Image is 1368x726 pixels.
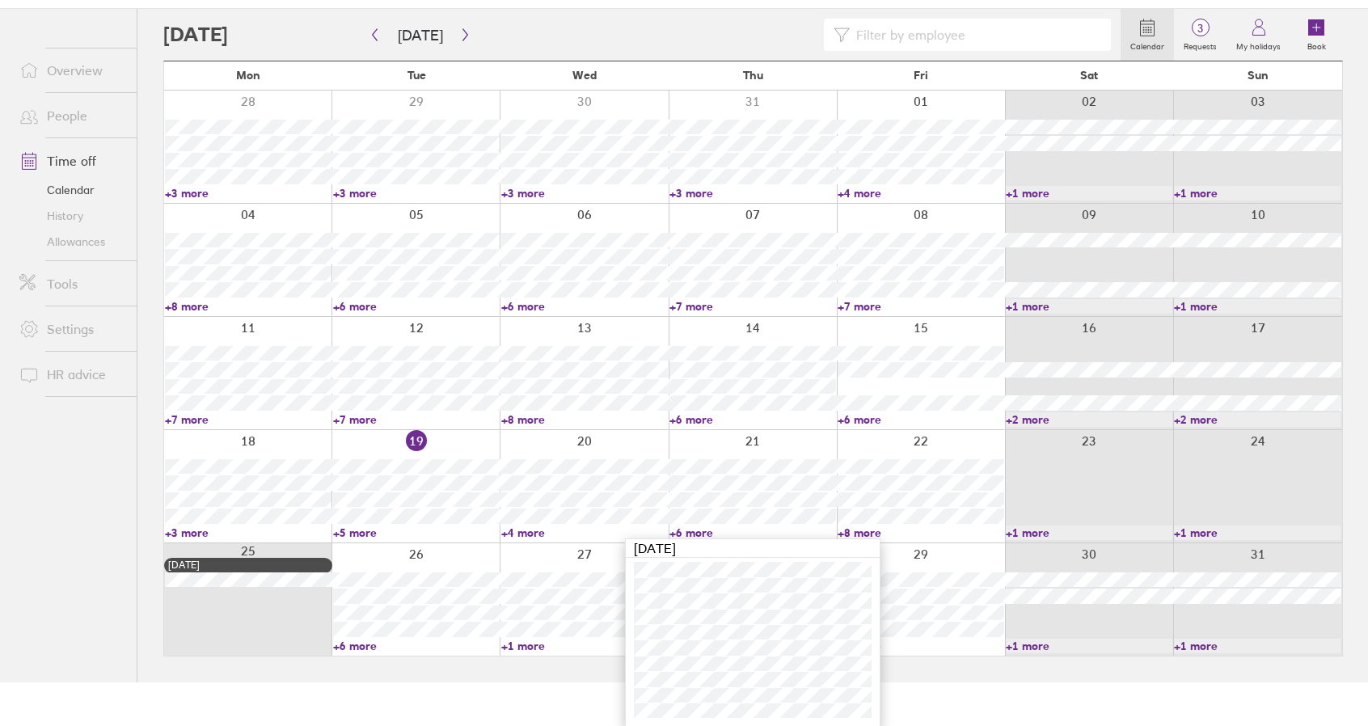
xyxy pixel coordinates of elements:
a: +3 more [165,526,331,540]
a: History [6,203,137,229]
span: Wed [572,69,597,82]
a: Calendar [6,177,137,203]
label: My holidays [1227,37,1290,52]
a: +3 more [501,186,668,200]
span: Fri [914,69,928,82]
a: Book [1290,9,1342,61]
a: +5 more [333,526,500,540]
a: +2 more [1006,412,1172,427]
a: +4 more [501,526,668,540]
a: +1 more [1174,299,1341,314]
span: Sun [1248,69,1269,82]
a: +6 more [333,639,500,653]
label: Calendar [1121,37,1174,52]
a: +1 more [1174,526,1341,540]
a: 3Requests [1174,9,1227,61]
label: Book [1298,37,1336,52]
a: +6 more [501,299,668,314]
label: Requests [1174,37,1227,52]
a: +7 more [165,412,331,427]
a: +8 more [501,412,668,427]
button: [DATE] [385,22,456,49]
div: [DATE] [168,559,328,571]
span: Tue [407,69,426,82]
a: +3 more [838,639,1004,653]
a: +1 more [1006,639,1172,653]
a: Time off [6,145,137,177]
a: +1 more [1006,526,1172,540]
a: +3 more [165,186,331,200]
a: +1 more [1006,186,1172,200]
a: +2 more [1174,412,1341,427]
a: My holidays [1227,9,1290,61]
a: People [6,99,137,132]
a: +4 more [838,186,1004,200]
a: Tools [6,268,137,300]
span: Thu [743,69,763,82]
a: +8 more [838,526,1004,540]
a: +6 more [669,526,836,540]
a: HR advice [6,358,137,390]
a: +7 more [838,299,1004,314]
a: +6 more [669,412,836,427]
a: +3 more [669,186,836,200]
a: Allowances [6,229,137,255]
a: +6 more [838,412,1004,427]
span: 3 [1174,22,1227,35]
div: [DATE] [626,539,880,558]
a: +6 more [333,299,500,314]
a: Overview [6,54,137,87]
a: +7 more [669,299,836,314]
a: +1 more [1006,299,1172,314]
a: +7 more [333,412,500,427]
a: +8 more [165,299,331,314]
span: Mon [236,69,260,82]
a: +1 more [1174,639,1341,653]
input: Filter by employee [850,19,1101,50]
a: Settings [6,313,137,345]
a: +1 more [1174,186,1341,200]
a: Calendar [1121,9,1174,61]
a: +1 more [501,639,668,653]
span: Sat [1080,69,1098,82]
a: +3 more [333,186,500,200]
